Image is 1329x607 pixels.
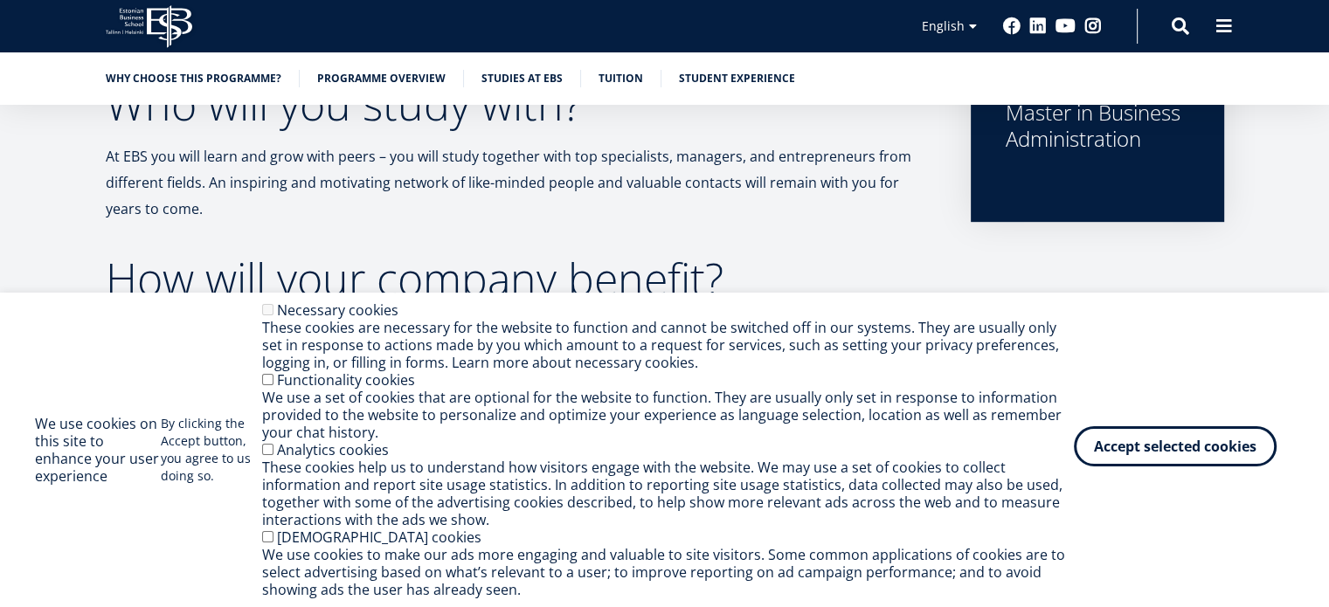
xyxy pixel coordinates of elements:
[20,288,168,304] span: Technology Innovation MBA
[599,70,643,87] a: Tuition
[1006,100,1189,152] div: Master in Business Administration
[262,459,1074,528] div: These cookies help us to understand how visitors engage with the website. We may use a set of coo...
[262,319,1074,371] div: These cookies are necessary for the website to function and cannot be switched off in our systems...
[277,528,481,547] label: [DEMOGRAPHIC_DATA] cookies
[106,143,936,222] p: At EBS you will learn and grow with peers – you will study together with top specialists, manager...
[4,244,16,255] input: One-year MBA (in Estonian)
[1084,17,1102,35] a: Instagram
[4,266,16,278] input: Two-year MBA
[415,1,471,17] span: Last Name
[277,370,415,390] label: Functionality cookies
[317,70,446,87] a: Programme overview
[1029,17,1047,35] a: Linkedin
[161,415,262,485] p: By clicking the Accept button, you agree to us doing so.
[106,82,936,126] h2: Who will you study with?
[277,440,389,459] label: Analytics cookies
[4,289,16,300] input: Technology Innovation MBA
[20,243,163,259] span: One-year MBA (in Estonian)
[1003,17,1021,35] a: Facebook
[106,70,281,87] a: Why choose this programme?
[277,300,398,320] label: Necessary cookies
[481,70,563,87] a: Studies at EBS
[106,257,936,300] h2: How will your company benefit?
[262,546,1074,598] div: We use cookies to make our ads more engaging and valuable to site visitors. Some common applicati...
[679,70,795,87] a: Student experience
[1074,426,1277,466] button: Accept selected cookies
[262,389,1074,441] div: We use a set of cookies that are optional for the website to function. They are usually only set ...
[1056,17,1076,35] a: Youtube
[20,266,95,281] span: Two-year MBA
[35,415,161,485] h2: We use cookies on this site to enhance your user experience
